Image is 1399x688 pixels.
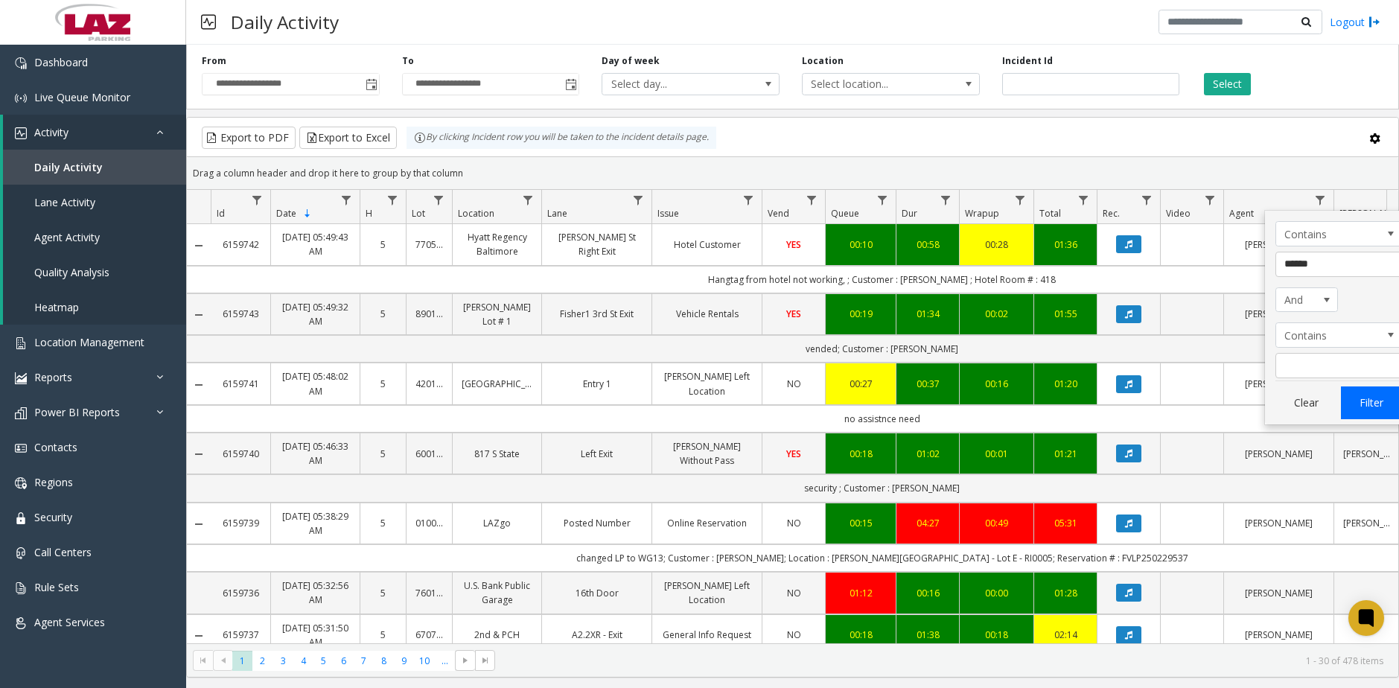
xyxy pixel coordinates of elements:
[302,208,313,220] span: Sortable
[1276,323,1376,347] span: Contains
[415,447,443,461] a: 600118
[803,74,943,95] span: Select location...
[661,238,753,252] a: Hotel Customer
[835,628,887,642] a: 00:18
[661,579,753,607] a: [PERSON_NAME] Left Location
[1137,190,1157,210] a: Rec. Filter Menu
[1310,190,1331,210] a: Agent Filter Menu
[435,651,455,671] span: Page 11
[661,369,753,398] a: [PERSON_NAME] Left Location
[835,307,887,321] a: 00:19
[1043,516,1088,530] div: 05:31
[462,377,532,391] a: [GEOGRAPHIC_DATA]
[969,307,1024,321] a: 00:02
[905,586,950,600] div: 00:16
[15,57,27,69] img: 'icon'
[504,654,1383,667] kendo-pager-info: 1 - 30 of 478 items
[220,516,261,530] a: 6159739
[1275,287,1338,313] span: Agent Filter Logic
[415,238,443,252] a: 770514
[771,586,816,600] a: NO
[15,372,27,384] img: 'icon'
[475,650,495,671] span: Go to the last page
[551,377,643,391] a: Entry 1
[1043,307,1088,321] div: 01:55
[1043,377,1088,391] a: 01:20
[280,230,351,258] a: [DATE] 05:49:43 AM
[1233,307,1325,321] a: [PERSON_NAME]
[1010,190,1030,210] a: Wrapup Filter Menu
[369,238,397,252] a: 5
[299,127,397,149] button: Export to Excel
[905,628,950,642] div: 01:38
[771,307,816,321] a: YES
[3,185,186,220] a: Lane Activity
[15,407,27,419] img: 'icon'
[1330,14,1380,30] a: Logout
[280,369,351,398] a: [DATE] 05:48:02 AM
[551,516,643,530] a: Posted Number
[374,651,394,671] span: Page 8
[1229,207,1254,220] span: Agent
[220,447,261,461] a: 6159740
[969,586,1024,600] div: 00:00
[551,628,643,642] a: A2.2XR - Exit
[187,240,211,252] a: Collapse Details
[969,238,1024,252] a: 00:28
[787,628,801,641] span: NO
[551,586,643,600] a: 16th Door
[354,651,374,671] span: Page 7
[415,377,443,391] a: 420102
[835,238,887,252] div: 00:10
[34,300,79,314] span: Heatmap
[1276,222,1376,246] span: Contains
[187,190,1398,643] div: Data table
[902,207,917,220] span: Dur
[1043,238,1088,252] a: 01:36
[835,377,887,391] div: 00:27
[220,307,261,321] a: 6159743
[280,439,351,468] a: [DATE] 05:46:33 AM
[518,190,538,210] a: Location Filter Menu
[313,651,334,671] span: Page 5
[1074,190,1094,210] a: Total Filter Menu
[34,370,72,384] span: Reports
[661,516,753,530] a: Online Reservation
[1200,190,1220,210] a: Video Filter Menu
[415,651,435,671] span: Page 10
[407,127,716,149] div: By clicking Incident row you will be taken to the incident details page.
[1043,628,1088,642] div: 02:14
[15,512,27,524] img: 'icon'
[458,207,494,220] span: Location
[402,54,414,68] label: To
[1343,516,1395,530] a: [PERSON_NAME]
[220,628,261,642] a: 6159737
[1043,586,1088,600] a: 01:28
[1368,14,1380,30] img: logout
[768,207,789,220] span: Vend
[15,337,27,349] img: 'icon'
[835,447,887,461] a: 00:18
[771,628,816,642] a: NO
[661,439,753,468] a: [PERSON_NAME] Without Pass
[34,405,120,419] span: Power BI Reports
[415,516,443,530] a: 010052
[34,440,77,454] span: Contacts
[835,516,887,530] a: 00:15
[187,518,211,530] a: Collapse Details
[414,132,426,144] img: infoIcon.svg
[412,207,425,220] span: Lot
[34,160,103,174] span: Daily Activity
[771,447,816,461] a: YES
[220,377,261,391] a: 6159741
[15,127,27,139] img: 'icon'
[905,516,950,530] a: 04:27
[905,447,950,461] a: 01:02
[1276,288,1325,312] span: And
[969,628,1024,642] div: 00:18
[479,654,491,666] span: Go to the last page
